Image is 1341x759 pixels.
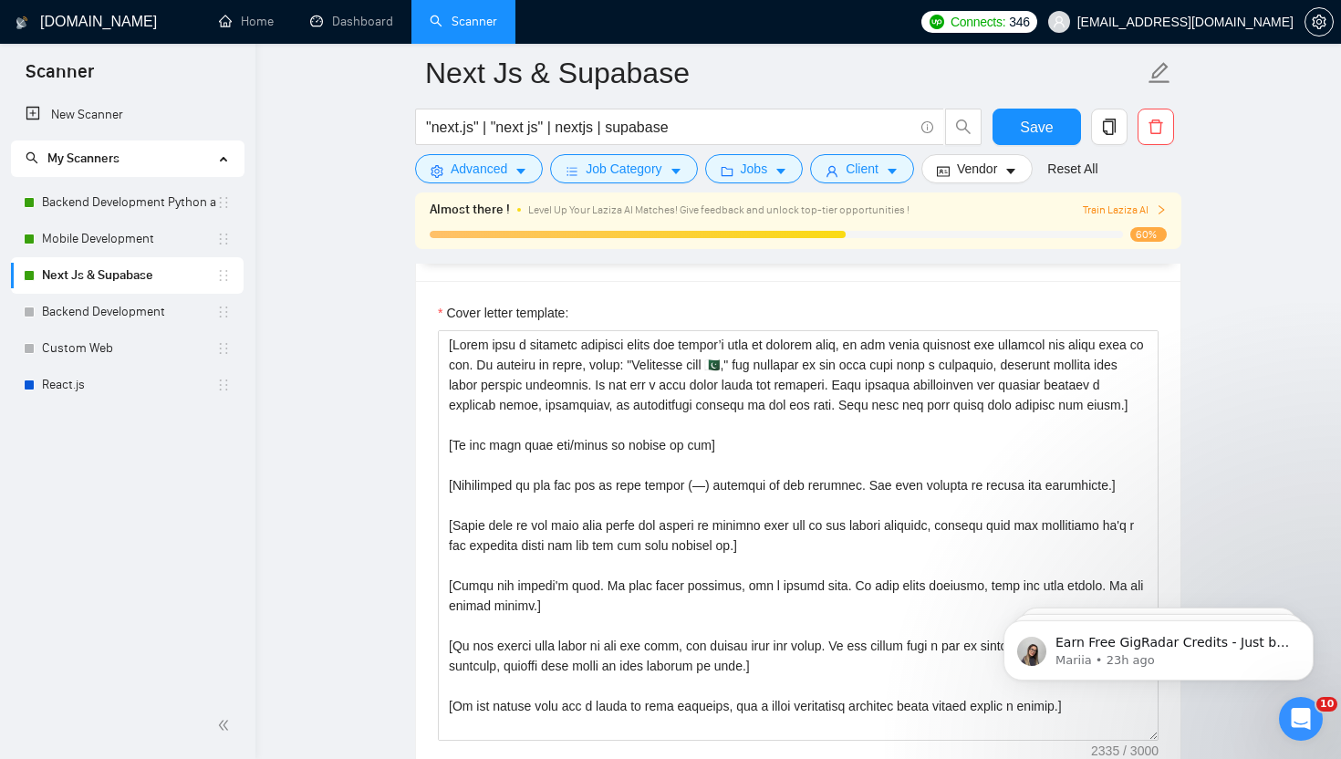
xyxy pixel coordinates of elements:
[586,159,661,179] span: Job Category
[1092,119,1127,135] span: copy
[1020,116,1053,139] span: Save
[11,330,244,367] li: Custom Web
[957,159,997,179] span: Vendor
[937,164,950,178] span: idcard
[11,221,244,257] li: Mobile Development
[431,164,443,178] span: setting
[1130,227,1167,242] span: 60%
[515,164,527,178] span: caret-down
[216,341,231,356] span: holder
[216,195,231,210] span: holder
[11,184,244,221] li: Backend Development Python and Go
[42,184,216,221] a: Backend Development Python and Go
[216,232,231,246] span: holder
[42,257,216,294] a: Next Js & Supabase
[425,50,1144,96] input: Scanner name...
[528,203,910,216] span: Level Up Your Laziza AI Matches! Give feedback and unlock top-tier opportunities !
[1138,119,1173,135] span: delete
[550,154,697,183] button: barsJob Categorycaret-down
[217,716,235,734] span: double-left
[438,303,568,323] label: Cover letter template:
[946,119,981,135] span: search
[976,582,1341,710] iframe: Intercom notifications message
[438,330,1159,741] textarea: Cover letter template:
[1156,204,1167,215] span: right
[1305,7,1334,36] button: setting
[430,200,510,220] span: Almost there !
[1138,109,1174,145] button: delete
[705,154,804,183] button: folderJobscaret-down
[11,294,244,330] li: Backend Development
[921,154,1033,183] button: idcardVendorcaret-down
[886,164,899,178] span: caret-down
[216,305,231,319] span: holder
[1316,697,1337,712] span: 10
[1004,164,1017,178] span: caret-down
[26,151,38,164] span: search
[219,14,274,29] a: homeHome
[951,12,1005,32] span: Connects:
[993,109,1081,145] button: Save
[1148,61,1171,85] span: edit
[930,15,944,29] img: upwork-logo.png
[26,151,120,166] span: My Scanners
[774,164,787,178] span: caret-down
[670,164,682,178] span: caret-down
[11,97,244,133] li: New Scanner
[11,367,244,403] li: React.js
[430,14,497,29] a: searchScanner
[216,268,231,283] span: holder
[1053,16,1066,28] span: user
[47,151,120,166] span: My Scanners
[945,109,982,145] button: search
[310,14,393,29] a: dashboardDashboard
[741,159,768,179] span: Jobs
[26,97,229,133] a: New Scanner
[42,330,216,367] a: Custom Web
[810,154,914,183] button: userClientcaret-down
[1083,202,1167,219] button: Train Laziza AI
[451,159,507,179] span: Advanced
[921,121,933,133] span: info-circle
[415,154,543,183] button: settingAdvancedcaret-down
[1047,159,1097,179] a: Reset All
[1091,109,1128,145] button: copy
[721,164,733,178] span: folder
[1009,12,1029,32] span: 346
[42,294,216,330] a: Backend Development
[216,378,231,392] span: holder
[11,257,244,294] li: Next Js & Supabase
[826,164,838,178] span: user
[1279,697,1323,741] iframe: Intercom live chat
[1305,15,1334,29] a: setting
[42,221,216,257] a: Mobile Development
[16,8,28,37] img: logo
[1305,15,1333,29] span: setting
[426,116,913,139] input: Search Freelance Jobs...
[42,367,216,403] a: React.js
[11,58,109,97] span: Scanner
[566,164,578,178] span: bars
[846,159,878,179] span: Client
